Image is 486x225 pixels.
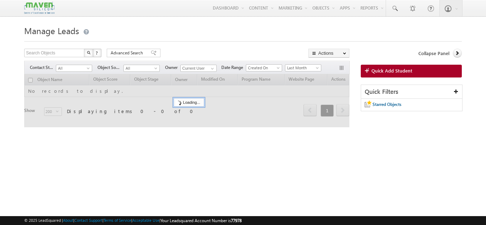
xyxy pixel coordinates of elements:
[74,218,102,223] a: Contact Support
[221,64,246,71] span: Date Range
[93,49,101,57] button: ?
[132,218,159,223] a: Acceptable Use
[56,65,92,72] a: All
[87,51,90,54] img: Search
[174,98,204,107] div: Loading...
[165,64,180,71] span: Owner
[24,217,242,224] span: © 2025 LeadSquared | | | | |
[124,65,158,71] span: All
[63,218,73,223] a: About
[97,64,123,71] span: Object Source
[231,218,242,223] span: 77978
[207,65,216,72] a: Show All Items
[30,64,56,71] span: Contact Stage
[373,102,401,107] span: Starred Objects
[285,65,319,71] span: Last Month
[361,65,462,77] a: Quick Add Student
[418,50,449,57] span: Collapse Panel
[180,65,217,72] input: Type to Search
[361,85,462,99] div: Quick Filters
[246,64,282,71] a: Created On
[160,218,242,223] span: Your Leadsquared Account Number is
[24,2,54,14] img: Custom Logo
[246,65,280,71] span: Created On
[123,65,160,72] a: All
[111,50,145,56] span: Advanced Search
[96,50,99,56] span: ?
[371,68,412,74] span: Quick Add Student
[56,65,90,71] span: All
[285,64,321,71] a: Last Month
[24,25,79,36] span: Manage Leads
[104,218,131,223] a: Terms of Service
[308,49,349,58] button: Actions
